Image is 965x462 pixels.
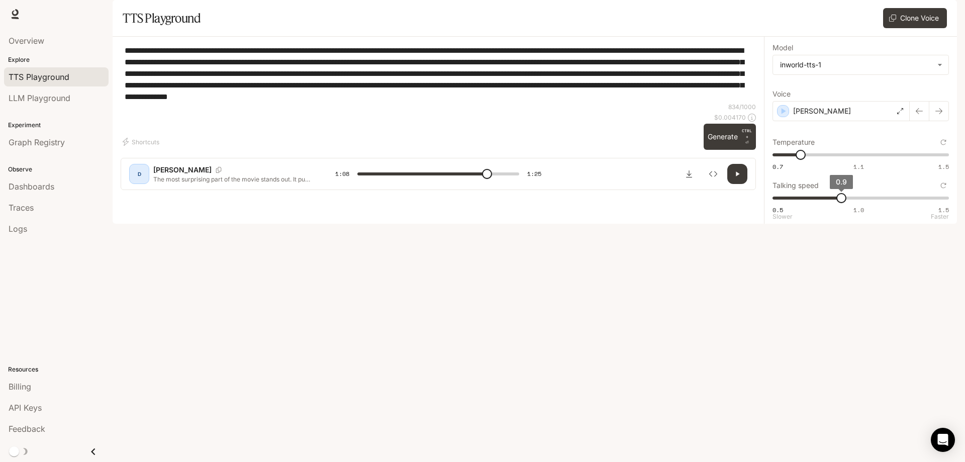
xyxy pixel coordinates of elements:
button: Download audio [679,164,699,184]
p: Temperature [773,139,815,146]
p: [PERSON_NAME] [793,106,851,116]
button: Copy Voice ID [212,167,226,173]
span: 1:25 [527,169,541,179]
h1: TTS Playground [123,8,201,28]
p: The most surprising part of the movie stands out. It puts [PERSON_NAME] against the alien and she... [153,175,311,183]
p: ⏎ [742,128,752,146]
p: Slower [773,214,793,220]
p: Talking speed [773,182,819,189]
span: 0.5 [773,206,783,214]
span: 1.5 [938,206,949,214]
p: Model [773,44,793,51]
div: D [131,166,147,182]
button: Inspect [703,164,723,184]
span: 1.0 [853,206,864,214]
button: Clone Voice [883,8,947,28]
p: [PERSON_NAME] [153,165,212,175]
button: GenerateCTRL +⏎ [704,124,756,150]
span: 1.5 [938,162,949,171]
button: Shortcuts [121,134,163,150]
p: 834 / 1000 [728,103,756,111]
button: Reset to default [938,180,949,191]
div: Open Intercom Messenger [931,428,955,452]
p: Faster [931,214,949,220]
span: 1.1 [853,162,864,171]
div: inworld-tts-1 [780,60,932,70]
span: 0.7 [773,162,783,171]
p: Voice [773,90,791,98]
span: 1:08 [335,169,349,179]
p: $ 0.004170 [714,113,746,122]
div: inworld-tts-1 [773,55,948,74]
span: 0.9 [836,177,847,186]
p: CTRL + [742,128,752,140]
button: Reset to default [938,137,949,148]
